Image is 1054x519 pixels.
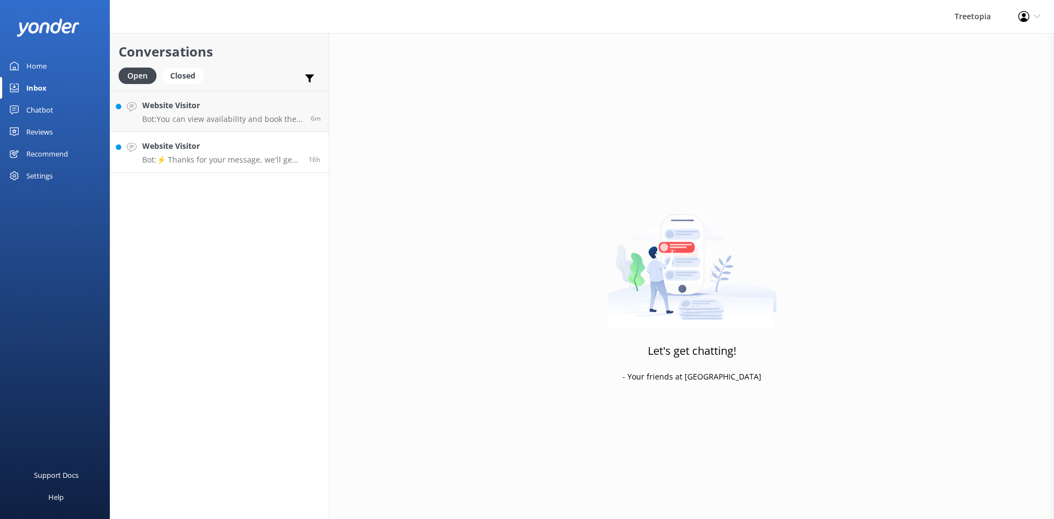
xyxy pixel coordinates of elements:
img: yonder-white-logo.png [16,19,80,37]
p: Bot: You can view availability and book the Challenge Course online at hhttps://[DOMAIN_NAME][URL... [142,114,302,124]
h2: Conversations [119,41,321,62]
div: Home [26,55,47,77]
p: Bot: ⚡ Thanks for your message, we'll get back to you as soon as we can. You're also welcome to k... [142,155,300,165]
a: Open [119,69,162,81]
p: - Your friends at [GEOGRAPHIC_DATA] [623,371,761,383]
div: Recommend [26,143,68,165]
div: Help [48,486,64,508]
span: Oct 13 2025 10:23am (UTC -06:00) America/Mexico_City [311,114,321,123]
div: Settings [26,165,53,187]
div: Open [119,68,156,84]
a: Website VisitorBot:⚡ Thanks for your message, we'll get back to you as soon as we can. You're als... [110,132,329,173]
div: Support Docs [34,464,79,486]
a: Closed [162,69,209,81]
span: Oct 12 2025 05:51pm (UTC -06:00) America/Mexico_City [309,155,321,164]
h3: Let's get chatting! [648,342,736,360]
img: artwork of a man stealing a conversation from at giant smartphone [607,191,777,328]
h4: Website Visitor [142,140,300,152]
div: Reviews [26,121,53,143]
a: Website VisitorBot:You can view availability and book the Challenge Course online at hhttps://[DO... [110,91,329,132]
div: Chatbot [26,99,53,121]
div: Closed [162,68,204,84]
div: Inbox [26,77,47,99]
h4: Website Visitor [142,99,302,111]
